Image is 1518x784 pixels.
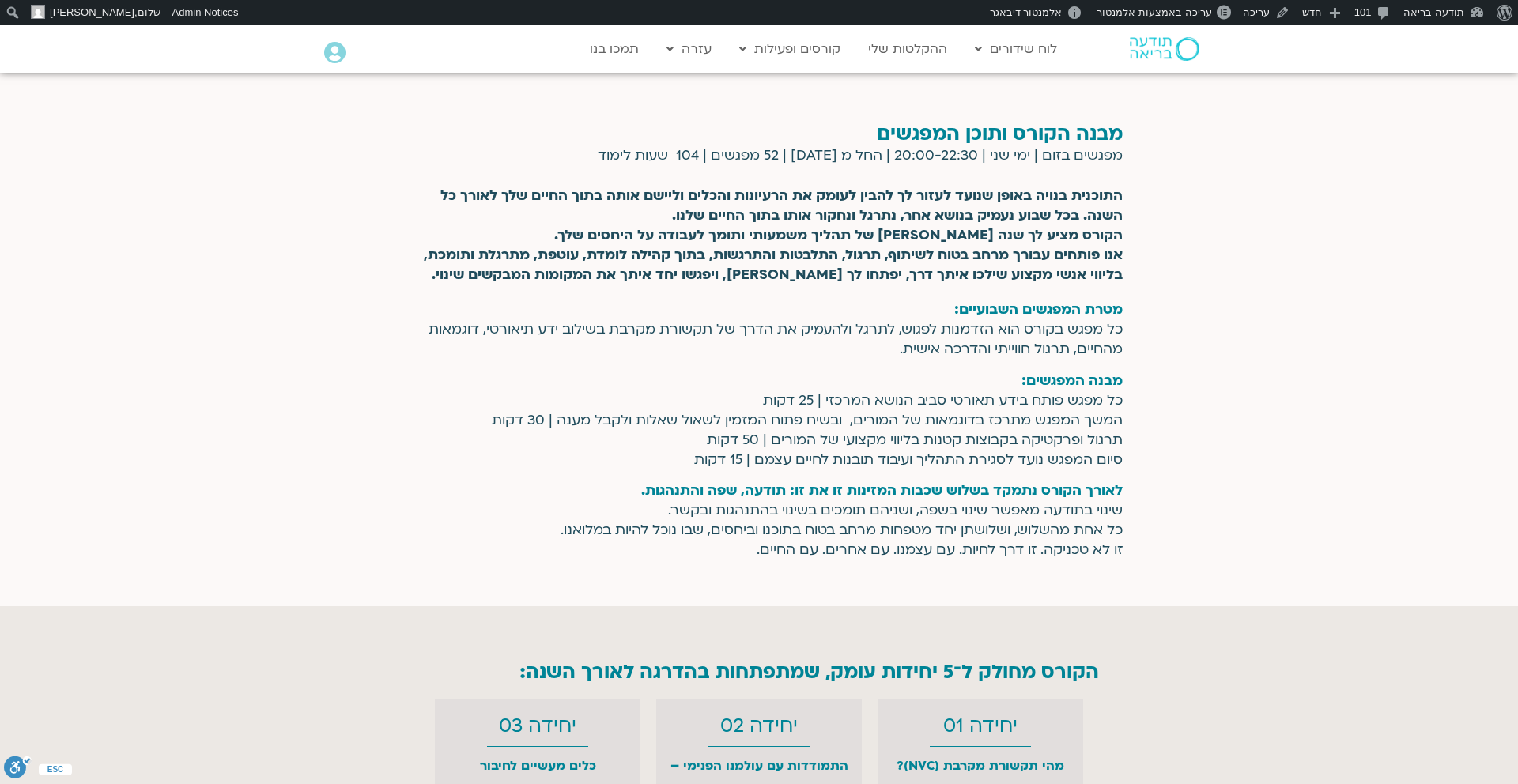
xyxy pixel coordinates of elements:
[419,661,1099,684] h2: הקורס מחולק ל־5 יחידות עומק, שמתפתחות בהדרגה לאורך השנה:
[672,715,846,737] h2: יחידה 02
[395,481,1123,560] p: שינוי בתודעה מאפשר שינוי בשפה, ושניהם תומכים בשינוי בהתנהגות ובקשר. כל אחת מהשלוש, ושלושתן יחד מט...
[395,371,1123,469] p: כל מפגש פותח בידע תאורטי סביב הנושא המרכזי | 25 דקות המשך המפגש מתרכז בדוגמאות של המורים, ובשיח פ...
[860,34,955,64] a: ההקלטות שלי
[451,715,625,737] h2: יחידה 03
[395,300,1123,359] p: כל מפגש בקורס הוא הזדמנות לפגוש, לתרגל ולהעמיק את הדרך של תקשורת מקרבת בשילוב ידע תיאורטי, דוגמאו...
[598,145,1123,165] p: מפגשים בזום | ימי שני | 20:00-22:30 | החל מ [DATE] | 52 מפגשים | 104 שעות לימוד
[731,34,848,64] a: קורסים ופעילות
[641,481,1123,499] span: לאורך הקורס נתמקד בשלוש שכבות המזינות זו את זו: תודעה, שפה והתנהגות.
[1021,371,1123,390] strong: מבנה המפגשים:
[424,187,1123,284] b: התוכנית בנויה באופן שנועד לעזור לך להבין לעומק את הרעיונות והכלים וליישם אותה בתוך החיים שלך לאור...
[967,34,1065,64] a: לוח שידורים
[395,123,1123,145] h2: מבנה הקורס ותוכן המפגשים
[1097,6,1211,18] span: עריכה באמצעות אלמנטור
[659,34,719,64] a: עזרה
[893,715,1067,737] h2: יחידה 01
[954,300,1123,318] strong: מטרת המפגשים השבועיים:
[50,6,134,18] span: [PERSON_NAME]
[897,757,1064,775] strong: מהי תקשורת מקרבת (NVC)?
[582,34,647,64] a: תמכו בנו
[1130,37,1199,61] img: תודעה בריאה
